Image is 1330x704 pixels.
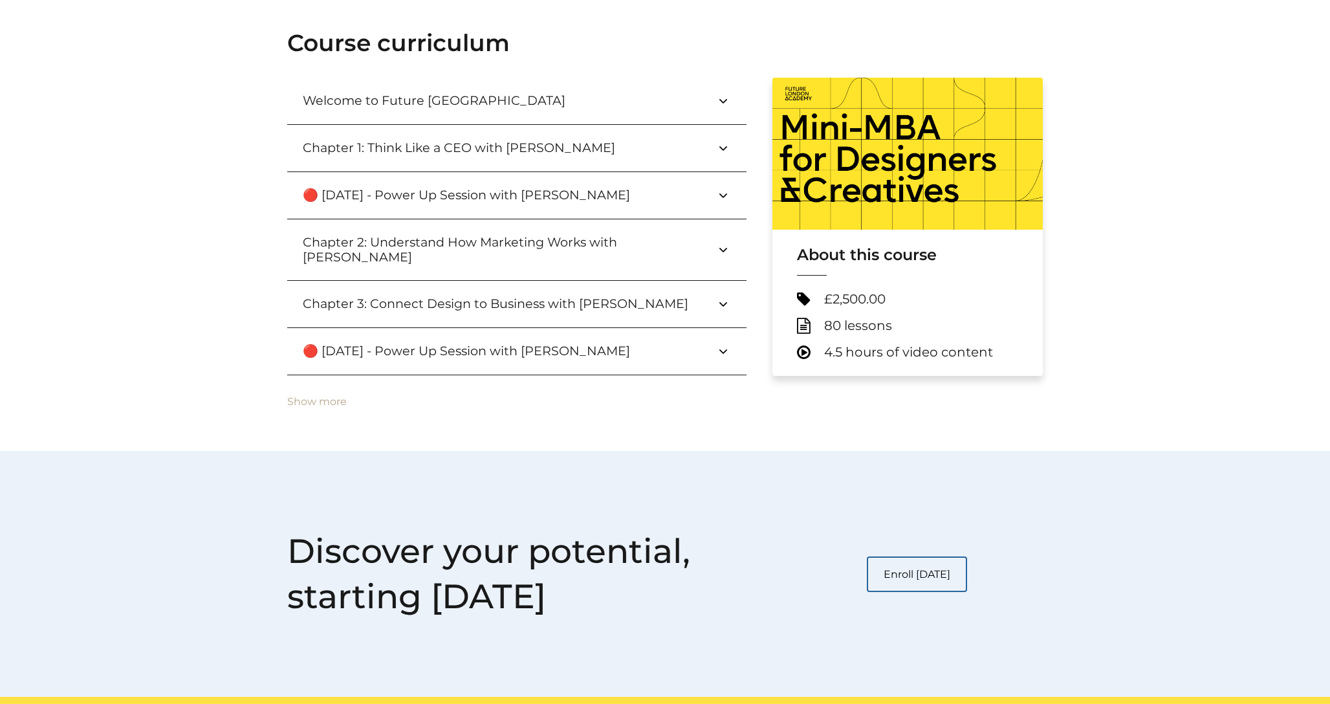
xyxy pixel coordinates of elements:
span: 80 lessons [824,318,892,334]
button: 🔴 [DATE] - Power Up Session with [PERSON_NAME] [287,172,747,219]
h3: 🔴 [DATE] - Power Up Session with [PERSON_NAME] [303,188,651,203]
h2: Discover your potential, starting [DATE] [287,529,703,619]
h3: 🔴 [DATE] - Power Up Session with [PERSON_NAME] [303,344,651,358]
a: Enroll [DATE] [867,556,967,592]
button: Chapter 1: Think Like a CEO with [PERSON_NAME] [287,125,747,171]
button: Chapter 2: Understand How Marketing Works with [PERSON_NAME] [287,219,747,280]
span: 4.5 hours of video content [824,344,993,360]
h3: Chapter 3: Connect Design to Business with [PERSON_NAME] [303,296,709,311]
button: Show more [287,396,347,408]
h2: Course curriculum [287,29,1043,57]
h3: Welcome to Future [GEOGRAPHIC_DATA] [303,93,586,108]
span: £2,500.00 [824,291,886,307]
button: 🔴 [DATE] - Power Up Session with [PERSON_NAME] [287,328,747,375]
button: Welcome to Future [GEOGRAPHIC_DATA] [287,78,747,124]
h3: Chapter 1: Think Like a CEO with [PERSON_NAME] [303,140,636,155]
h3: Chapter 2: Understand How Marketing Works with [PERSON_NAME] [303,235,715,265]
button: Chapter 3: Connect Design to Business with [PERSON_NAME] [287,281,747,327]
h3: About this course [797,245,1018,265]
